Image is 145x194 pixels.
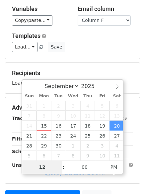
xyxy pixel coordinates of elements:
a: Templates [12,32,40,39]
iframe: Chat Widget [112,162,145,194]
strong: Schedule [12,149,36,154]
span: October 3, 2025 [95,141,109,150]
span: September 26, 2025 [95,131,109,141]
span: September 11, 2025 [80,111,95,121]
span: September 30, 2025 [51,141,66,150]
span: September 8, 2025 [36,111,51,121]
span: September 17, 2025 [66,121,80,131]
strong: Tracking [12,116,34,121]
span: September 20, 2025 [109,121,124,131]
strong: Filters [12,136,29,142]
span: September 24, 2025 [66,131,80,141]
span: October 7, 2025 [51,150,66,160]
span: October 8, 2025 [66,150,80,160]
span: October 2, 2025 [80,141,95,150]
span: September 19, 2025 [95,121,109,131]
span: September 4, 2025 [80,101,95,111]
span: October 1, 2025 [66,141,80,150]
span: Tue [51,94,66,98]
span: Mon [36,94,51,98]
span: September 2, 2025 [51,101,66,111]
span: September 7, 2025 [22,111,37,121]
span: Thu [80,94,95,98]
span: Sun [22,94,37,98]
span: September 13, 2025 [109,111,124,121]
strong: Unsubscribe [12,162,44,168]
a: Copy unsubscribe link [45,170,105,176]
span: October 6, 2025 [36,150,51,160]
span: October 5, 2025 [22,150,37,160]
input: Hour [22,160,63,174]
span: September 29, 2025 [36,141,51,150]
span: October 10, 2025 [95,150,109,160]
span: September 25, 2025 [80,131,95,141]
span: Click to toggle [105,160,123,174]
span: September 23, 2025 [51,131,66,141]
span: September 15, 2025 [36,121,51,131]
span: September 18, 2025 [80,121,95,131]
span: October 11, 2025 [109,150,124,160]
h5: Email column [78,5,133,13]
input: Year [79,83,103,89]
span: October 9, 2025 [80,150,95,160]
span: September 21, 2025 [22,131,37,141]
h5: Variables [12,5,68,13]
a: Load... [12,42,37,52]
span: : [62,160,64,174]
span: September 22, 2025 [36,131,51,141]
span: September 12, 2025 [95,111,109,121]
h5: Advanced [12,104,133,111]
span: August 31, 2025 [22,101,37,111]
span: Fri [95,94,109,98]
span: September 16, 2025 [51,121,66,131]
button: Save [48,42,65,52]
span: September 6, 2025 [109,101,124,111]
a: Copy/paste... [12,15,52,26]
h5: Recipients [12,69,133,77]
span: September 28, 2025 [22,141,37,150]
span: September 1, 2025 [36,101,51,111]
span: Wed [66,94,80,98]
span: October 4, 2025 [109,141,124,150]
span: September 14, 2025 [22,121,37,131]
span: September 3, 2025 [66,101,80,111]
span: September 5, 2025 [95,101,109,111]
span: September 27, 2025 [109,131,124,141]
span: September 9, 2025 [51,111,66,121]
div: Loading... [12,69,133,87]
span: Sat [109,94,124,98]
input: Minute [64,160,105,174]
span: September 10, 2025 [66,111,80,121]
